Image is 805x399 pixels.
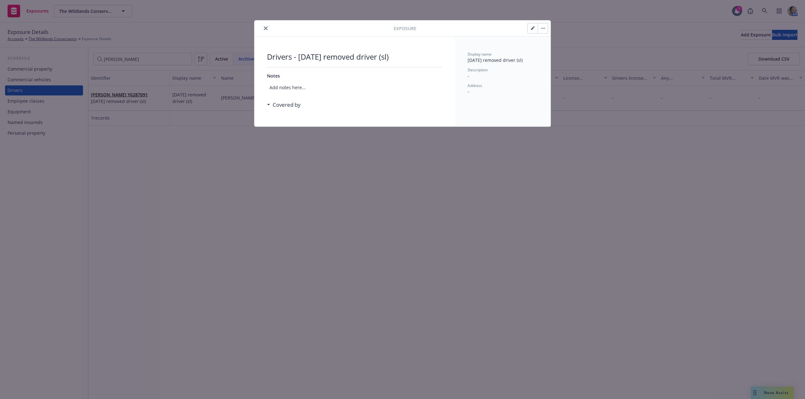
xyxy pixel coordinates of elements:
[262,24,269,32] button: close
[468,83,482,88] span: Address
[468,51,491,57] span: Display name
[267,82,442,93] span: Add notes here...
[267,101,301,109] div: Covered by
[394,25,416,32] span: Exposure
[468,89,469,94] span: -
[468,67,488,73] span: Description
[267,51,442,62] span: Drivers - [DATE] removed driver (sl)
[468,73,469,79] span: -
[273,101,301,109] h3: Covered by
[468,57,523,63] span: [DATE] removed driver (sl)
[267,73,280,79] span: Notes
